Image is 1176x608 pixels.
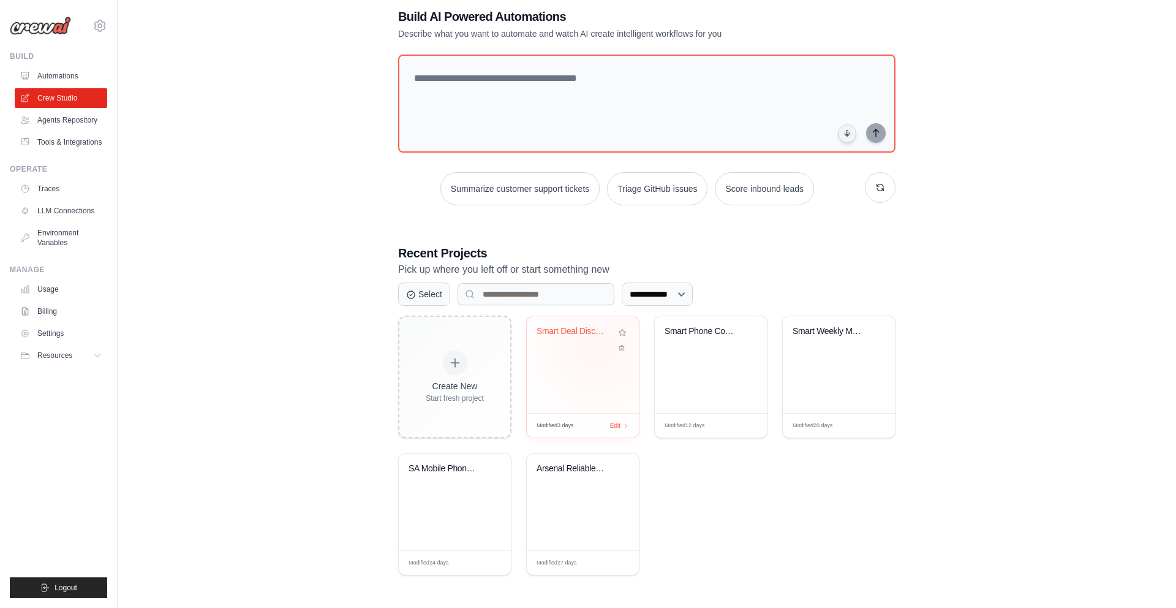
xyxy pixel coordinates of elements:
[10,51,107,61] div: Build
[738,421,748,430] span: Edit
[865,172,895,203] button: Get new suggestions
[10,577,107,598] button: Logout
[10,17,71,35] img: Logo
[409,463,483,474] div: SA Mobile Phone Price Comparator
[15,302,107,321] a: Billing
[482,558,492,568] span: Edit
[398,262,895,278] p: Pick up where you left off or start something new
[537,422,574,430] span: Modified 3 days
[616,342,629,354] button: Delete project
[426,393,484,403] div: Start fresh project
[610,558,620,568] span: Edit
[15,324,107,343] a: Settings
[793,326,867,337] div: Smart Weekly Meal Planner
[15,223,107,253] a: Environment Variables
[37,351,72,360] span: Resources
[10,265,107,275] div: Manage
[10,164,107,174] div: Operate
[838,124,856,143] button: Click to speak your automation idea
[537,559,577,568] span: Modified 27 days
[55,583,77,593] span: Logout
[15,201,107,221] a: LLM Connections
[15,346,107,365] button: Resources
[715,172,814,205] button: Score inbound leads
[537,463,611,474] div: Arsenal Reliable Season Tracker
[866,421,876,430] span: Edit
[537,326,611,337] div: Smart Deal Discovery Agent
[15,88,107,108] a: Crew Studio
[15,279,107,299] a: Usage
[665,326,739,337] div: Smart Phone Contract Budget Advisor
[616,326,629,340] button: Add to favorites
[398,8,810,25] h1: Build AI Powered Automations
[426,380,484,392] div: Create New
[607,172,707,205] button: Triage GitHub issues
[440,172,600,205] button: Summarize customer support tickets
[15,66,107,86] a: Automations
[398,245,895,262] h3: Recent Projects
[610,421,620,430] span: Edit
[15,179,107,199] a: Traces
[15,110,107,130] a: Agents Repository
[665,422,705,430] span: Modified 12 days
[398,28,810,40] p: Describe what you want to automate and watch AI create intelligent workflows for you
[15,132,107,152] a: Tools & Integrations
[409,559,449,568] span: Modified 24 days
[398,283,450,306] button: Select
[793,422,833,430] span: Modified 20 days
